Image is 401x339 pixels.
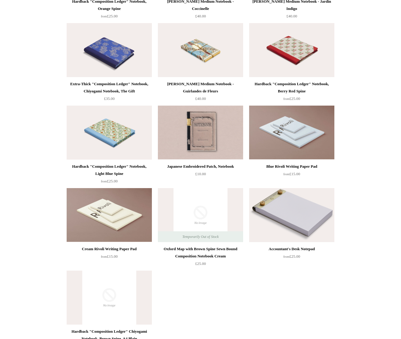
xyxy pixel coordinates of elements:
[67,23,152,77] a: Extra-Thick "Composition Ledger" Notebook, Chiyogami Notebook, The Gift Extra-Thick "Composition ...
[251,80,333,95] div: Hardback "Composition Ledger" Notebook, Berry Red Spine
[158,106,243,160] a: Japanese Embroidered Patch, Notebook Japanese Embroidered Patch, Notebook
[249,106,334,160] img: Blue Rivoli Writing Paper Pad
[195,261,206,266] span: £25.00
[67,188,152,242] img: Cream Rivoli Writing Paper Pad
[101,14,118,18] span: £25.00
[249,80,334,105] a: Hardback "Composition Ledger" Notebook, Berry Red Spine from£25.00
[101,180,107,183] span: from
[176,231,225,242] span: Temporarily Out of Stock
[67,80,152,105] a: Extra-Thick "Composition Ledger" Notebook, Chiyogami Notebook, The Gift £35.00
[159,80,242,95] div: [PERSON_NAME] Medium Notebook - Guirlandes de Fleurs
[283,97,289,100] span: from
[195,14,206,18] span: £40.00
[67,163,152,187] a: Hardback "Composition Ledger" Notebook, Light Blue Spine from£25.00
[68,80,150,95] div: Extra-Thick "Composition Ledger" Notebook, Chiyogami Notebook, The Gift
[159,245,242,260] div: Oxford Map with Brown Spine Sewn Bound Composition Notebook Cream
[283,172,300,176] span: £15.00
[249,163,334,187] a: Blue Rivoli Writing Paper Pad from£15.00
[68,163,150,177] div: Hardback "Composition Ledger" Notebook, Light Blue Spine
[159,163,242,170] div: Japanese Embroidered Patch, Notebook
[158,245,243,270] a: Oxford Map with Brown Spine Sewn Bound Composition Notebook Cream £25.00
[101,15,107,18] span: from
[249,188,334,242] a: Accountant's Desk Notepad Accountant's Desk Notepad
[283,96,300,101] span: £25.00
[249,106,334,160] a: Blue Rivoli Writing Paper Pad Blue Rivoli Writing Paper Pad
[249,188,334,242] img: Accountant's Desk Notepad
[158,80,243,105] a: [PERSON_NAME] Medium Notebook - Guirlandes de Fleurs £40.00
[158,23,243,77] img: Antoinette Poisson Medium Notebook - Guirlandes de Fleurs
[67,23,152,77] img: Extra-Thick "Composition Ledger" Notebook, Chiyogami Notebook, The Gift
[195,96,206,101] span: £40.00
[101,254,118,259] span: £15.00
[158,163,243,187] a: Japanese Embroidered Patch, Notebook £10.00
[158,23,243,77] a: Antoinette Poisson Medium Notebook - Guirlandes de Fleurs Antoinette Poisson Medium Notebook - Gu...
[283,172,289,176] span: from
[251,163,333,170] div: Blue Rivoli Writing Paper Pad
[158,188,243,242] img: no-image-2048-a2addb12_grande.gif
[283,255,289,258] span: from
[104,96,115,101] span: £35.00
[283,254,300,259] span: £25.00
[101,179,118,183] span: £25.00
[67,106,152,160] a: Hardback "Composition Ledger" Notebook, Light Blue Spine Hardback "Composition Ledger" Notebook, ...
[251,245,333,253] div: Accountant's Desk Notepad
[195,172,206,176] span: £10.00
[67,245,152,270] a: Cream Rivoli Writing Paper Pad from£15.00
[249,23,334,77] a: Hardback "Composition Ledger" Notebook, Berry Red Spine Hardback "Composition Ledger" Notebook, B...
[286,14,297,18] span: £40.00
[68,245,150,253] div: Cream Rivoli Writing Paper Pad
[101,255,107,258] span: from
[67,106,152,160] img: Hardback "Composition Ledger" Notebook, Light Blue Spine
[67,188,152,242] a: Cream Rivoli Writing Paper Pad Cream Rivoli Writing Paper Pad
[158,106,243,160] img: Japanese Embroidered Patch, Notebook
[249,245,334,270] a: Accountant's Desk Notepad from£25.00
[158,188,243,242] a: Temporarily Out of Stock
[67,271,152,325] img: no-image-2048-a2addb12_grande.gif
[249,23,334,77] img: Hardback "Composition Ledger" Notebook, Berry Red Spine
